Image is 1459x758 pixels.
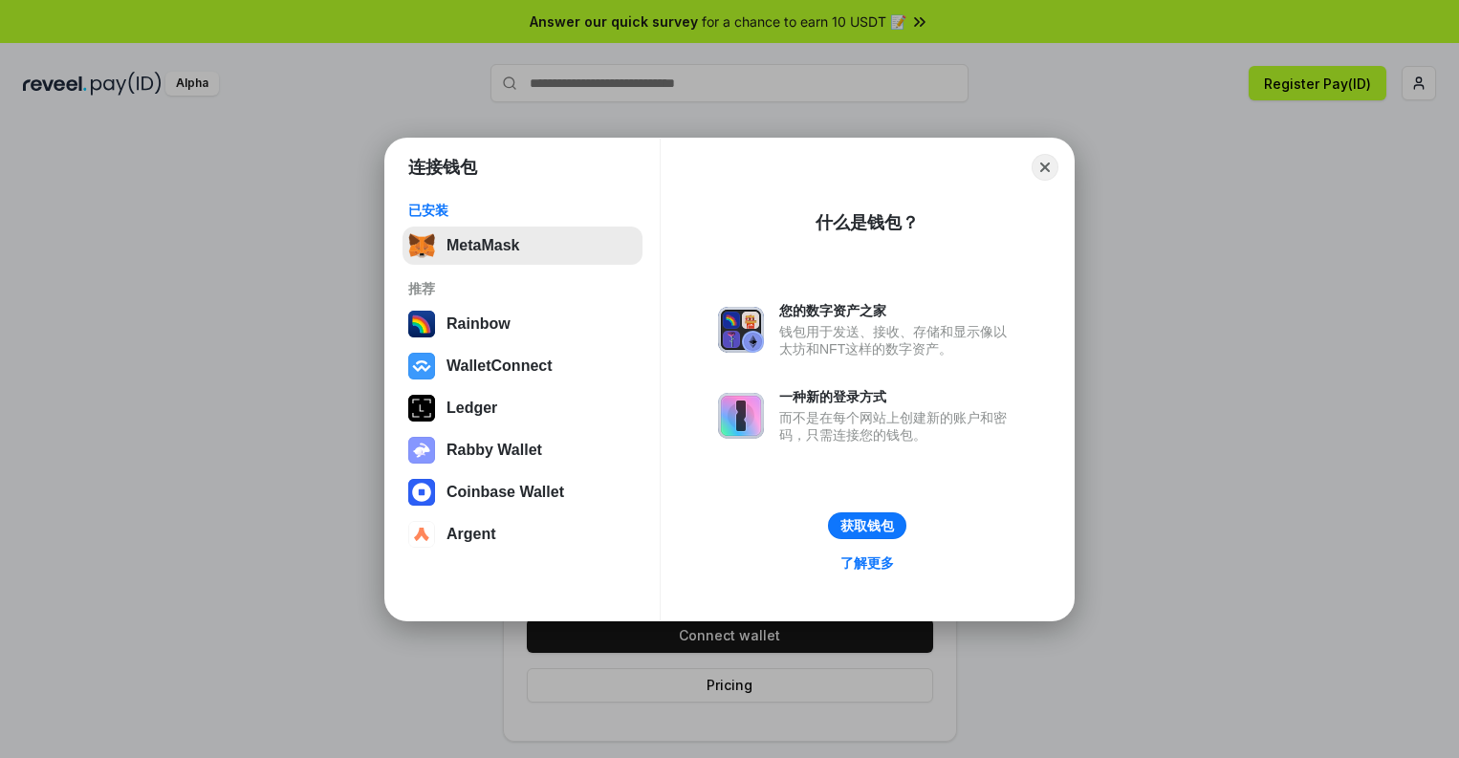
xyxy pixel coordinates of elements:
div: 钱包用于发送、接收、存储和显示像以太坊和NFT这样的数字资产。 [779,323,1016,357]
div: 已安装 [408,202,637,219]
div: 获取钱包 [840,517,894,534]
button: Close [1032,154,1058,181]
h1: 连接钱包 [408,156,477,179]
div: Ledger [446,400,497,417]
button: 获取钱包 [828,512,906,539]
div: 推荐 [408,280,637,297]
img: svg+xml,%3Csvg%20width%3D%2228%22%20height%3D%2228%22%20viewBox%3D%220%200%2028%2028%22%20fill%3D... [408,479,435,506]
img: svg+xml,%3Csvg%20width%3D%2228%22%20height%3D%2228%22%20viewBox%3D%220%200%2028%2028%22%20fill%3D... [408,521,435,548]
div: Rabby Wallet [446,442,542,459]
div: WalletConnect [446,357,553,375]
div: 一种新的登录方式 [779,388,1016,405]
div: 了解更多 [840,554,894,572]
div: 什么是钱包？ [816,211,919,234]
div: Argent [446,526,496,543]
img: svg+xml,%3Csvg%20xmlns%3D%22http%3A%2F%2Fwww.w3.org%2F2000%2Fsvg%22%20width%3D%2228%22%20height%3... [408,395,435,422]
div: 您的数字资产之家 [779,302,1016,319]
div: Rainbow [446,315,511,333]
img: svg+xml,%3Csvg%20fill%3D%22none%22%20height%3D%2233%22%20viewBox%3D%220%200%2035%2033%22%20width%... [408,232,435,259]
img: svg+xml,%3Csvg%20xmlns%3D%22http%3A%2F%2Fwww.w3.org%2F2000%2Fsvg%22%20fill%3D%22none%22%20viewBox... [718,393,764,439]
button: Coinbase Wallet [403,473,642,511]
img: svg+xml,%3Csvg%20width%3D%22120%22%20height%3D%22120%22%20viewBox%3D%220%200%20120%20120%22%20fil... [408,311,435,337]
img: svg+xml,%3Csvg%20xmlns%3D%22http%3A%2F%2Fwww.w3.org%2F2000%2Fsvg%22%20fill%3D%22none%22%20viewBox... [718,307,764,353]
button: Ledger [403,389,642,427]
div: MetaMask [446,237,519,254]
div: 而不是在每个网站上创建新的账户和密码，只需连接您的钱包。 [779,409,1016,444]
button: WalletConnect [403,347,642,385]
button: Argent [403,515,642,553]
button: Rainbow [403,305,642,343]
img: svg+xml,%3Csvg%20xmlns%3D%22http%3A%2F%2Fwww.w3.org%2F2000%2Fsvg%22%20fill%3D%22none%22%20viewBox... [408,437,435,464]
a: 了解更多 [829,551,905,575]
button: Rabby Wallet [403,431,642,469]
img: svg+xml,%3Csvg%20width%3D%2228%22%20height%3D%2228%22%20viewBox%3D%220%200%2028%2028%22%20fill%3D... [408,353,435,379]
button: MetaMask [403,227,642,265]
div: Coinbase Wallet [446,484,564,501]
